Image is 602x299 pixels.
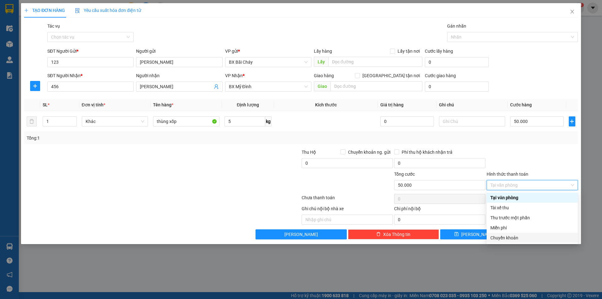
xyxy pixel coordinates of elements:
[47,72,134,79] div: SĐT Người Nhận
[461,231,495,238] span: [PERSON_NAME]
[302,205,393,215] div: Ghi chú nội bộ nhà xe
[314,49,332,54] span: Lấy hàng
[346,149,393,156] span: Chuyển khoản ng. gửi
[425,57,489,67] input: Cước lấy hàng
[487,172,528,177] label: Hình thức thanh toán
[360,72,422,79] span: [GEOGRAPHIC_DATA] tận nơi
[383,231,410,238] span: Xóa Thông tin
[75,8,141,13] span: Yêu cầu xuất hóa đơn điện tử
[314,81,330,91] span: Giao
[75,8,80,13] img: icon
[348,229,439,239] button: deleteXóa Thông tin
[440,229,508,239] button: save[PERSON_NAME]
[314,73,334,78] span: Giao hàng
[27,135,232,141] div: Tổng: 1
[302,215,393,225] input: Nhập ghi chú
[153,116,219,126] input: VD: Bàn, Ghế
[30,81,40,91] button: plus
[136,72,222,79] div: Người nhận
[30,83,40,88] span: plus
[490,180,574,190] span: Tại văn phòng
[47,24,60,29] label: Tác vụ
[563,3,581,21] button: Close
[315,102,337,107] span: Kích thước
[425,82,489,92] input: Cước giao hàng
[380,102,404,107] span: Giá trị hàng
[328,57,422,67] input: Dọc đường
[225,73,243,78] span: VP Nhận
[43,102,48,107] span: SL
[380,116,434,126] input: 0
[284,231,318,238] span: [PERSON_NAME]
[301,194,393,205] div: Chưa thanh toán
[214,84,219,89] span: user-add
[569,116,575,126] button: plus
[510,102,532,107] span: Cước hàng
[153,102,173,107] span: Tên hàng
[425,49,453,54] label: Cước lấy hàng
[136,48,222,55] div: Người gửi
[376,232,381,237] span: delete
[24,8,29,13] span: plus
[302,150,316,155] span: Thu Hộ
[229,82,308,91] span: BX Mỹ Đình
[490,194,574,201] div: Tại văn phòng
[229,57,308,67] span: BX Bãi Cháy
[569,119,575,124] span: plus
[27,116,37,126] button: delete
[225,48,311,55] div: VP gửi
[570,9,575,14] span: close
[394,172,415,177] span: Tổng cước
[454,232,459,237] span: save
[447,24,466,29] label: Gán nhãn
[436,99,508,111] th: Ghi chú
[237,102,259,107] span: Định lượng
[86,117,145,126] span: Khác
[399,149,455,156] span: Phí thu hộ khách nhận trả
[330,81,422,91] input: Dọc đường
[394,205,485,215] div: Chi phí nội bộ
[490,224,574,231] div: Miễn phí
[439,116,505,126] input: Ghi Chú
[490,234,574,241] div: Chuyển khoản
[265,116,272,126] span: kg
[425,73,456,78] label: Cước giao hàng
[82,102,105,107] span: Đơn vị tính
[47,48,134,55] div: SĐT Người Gửi
[256,229,347,239] button: [PERSON_NAME]
[490,214,574,221] div: Thu trước một phần
[490,204,574,211] div: Tài xế thu
[395,48,422,55] span: Lấy tận nơi
[314,57,328,67] span: Lấy
[24,8,65,13] span: TẠO ĐƠN HÀNG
